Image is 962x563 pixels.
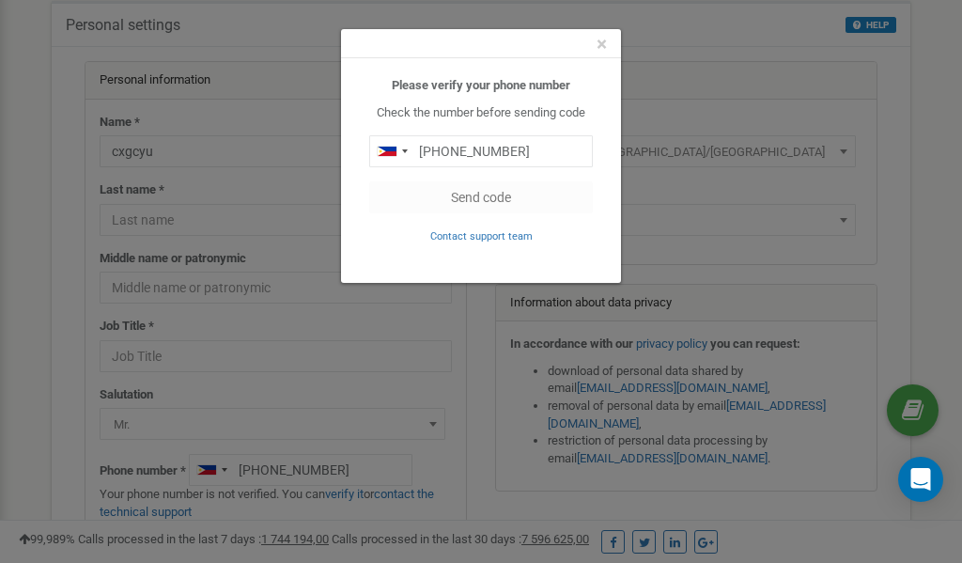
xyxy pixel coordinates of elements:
[430,230,533,242] small: Contact support team
[369,104,593,122] p: Check the number before sending code
[369,135,593,167] input: 0905 123 4567
[369,181,593,213] button: Send code
[392,78,570,92] b: Please verify your phone number
[898,457,943,502] div: Open Intercom Messenger
[597,35,607,55] button: Close
[430,228,533,242] a: Contact support team
[370,136,413,166] div: Telephone country code
[597,33,607,55] span: ×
